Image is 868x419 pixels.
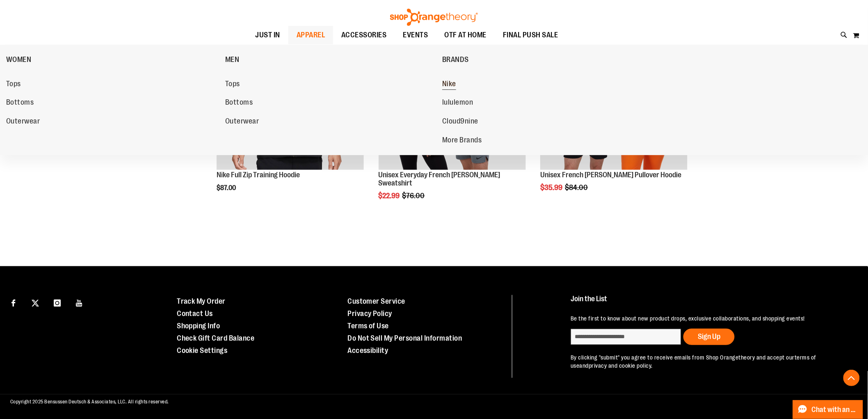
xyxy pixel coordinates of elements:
img: Shop Orangetheory [389,9,479,26]
a: Contact Us [177,309,213,318]
span: $87.00 [217,184,237,192]
a: Customer Service [347,297,405,305]
button: Back To Top [843,370,860,386]
span: OTF AT HOME [445,26,487,44]
a: Unisex Everyday French [PERSON_NAME] Sweatshirt [379,171,500,187]
span: Tops [225,80,240,90]
span: ACCESSORIES [341,26,387,44]
span: WOMEN [6,55,32,66]
span: JUST IN [255,26,280,44]
span: $84.00 [565,183,589,192]
a: Shopping Info [177,322,220,330]
span: More Brands [442,136,482,146]
a: Check Gift Card Balance [177,334,255,342]
span: FINAL PUSH SALE [503,26,558,44]
span: $35.99 [540,183,564,192]
a: Accessibility [347,346,388,355]
a: privacy and cookie policy. [589,362,653,369]
p: By clicking "submit" you agree to receive emails from Shop Orangetheory and accept our and [571,353,847,370]
span: Copyright 2025 Bensussen Deutsch & Associates, LLC. All rights reserved. [10,399,169,405]
span: lululemon [442,98,473,108]
span: APPAREL [297,26,325,44]
span: Nike [442,80,456,90]
span: Sign Up [698,332,720,341]
button: Chat with an Expert [793,400,863,419]
span: MEN [225,55,240,66]
input: enter email [571,329,681,345]
a: Visit our Facebook page [6,295,21,309]
span: $22.99 [379,192,401,200]
span: Outerwear [6,117,40,127]
a: Track My Order [177,297,226,305]
a: terms of use [571,354,816,369]
a: Cookie Settings [177,346,228,355]
h4: Join the List [571,295,847,310]
span: Tops [6,80,21,90]
a: Visit our Youtube page [72,295,87,309]
span: Bottoms [6,98,34,108]
a: Do Not Sell My Personal Information [347,334,462,342]
span: EVENTS [403,26,428,44]
span: Bottoms [225,98,253,108]
a: Unisex French [PERSON_NAME] Pullover Hoodie [540,171,681,179]
a: Terms of Use [347,322,389,330]
span: Cloud9nine [442,117,478,127]
span: BRANDS [442,55,469,66]
a: Nike Full Zip Training Hoodie [217,171,300,179]
a: Privacy Policy [347,309,392,318]
span: $76.00 [402,192,426,200]
span: Outerwear [225,117,259,127]
button: Sign Up [683,329,735,345]
span: Chat with an Expert [812,406,858,414]
p: Be the first to know about new product drops, exclusive collaborations, and shopping events! [571,314,847,323]
img: Twitter [32,300,39,307]
a: Visit our X page [28,295,43,309]
a: Visit our Instagram page [50,295,64,309]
